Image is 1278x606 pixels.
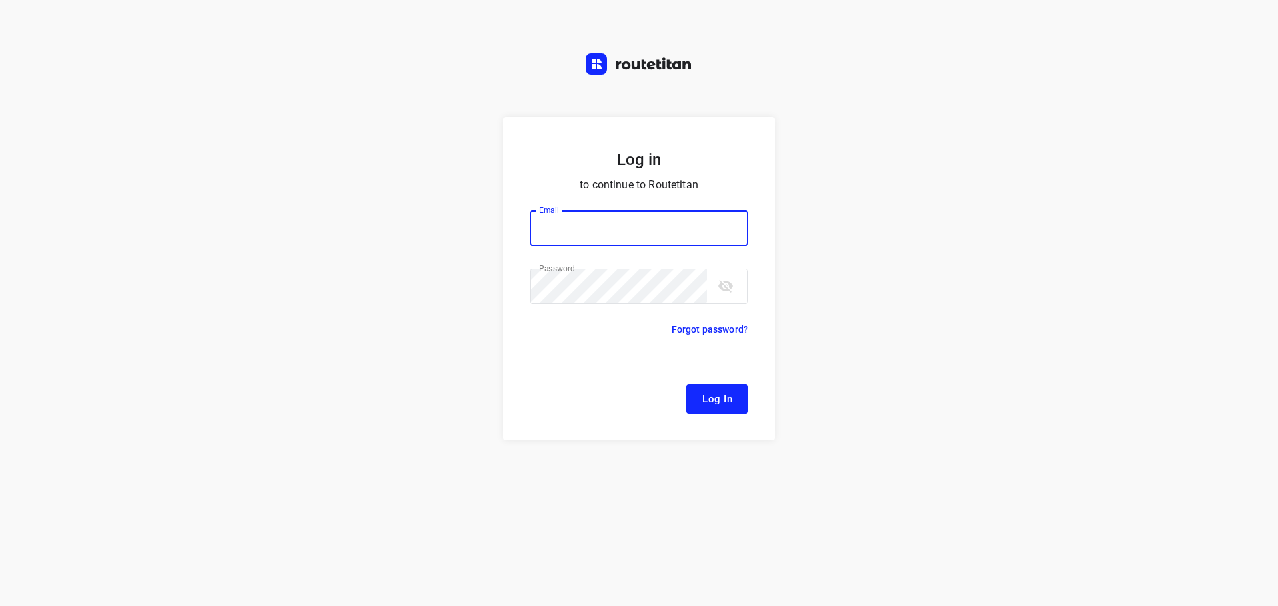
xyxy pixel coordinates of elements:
p: to continue to Routetitan [530,176,748,194]
span: Log In [702,390,732,408]
h5: Log in [530,149,748,170]
button: toggle password visibility [712,273,739,299]
img: Routetitan [586,53,692,75]
button: Log In [686,384,748,414]
p: Forgot password? [672,321,748,337]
